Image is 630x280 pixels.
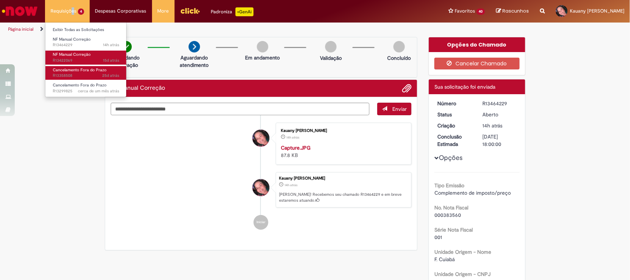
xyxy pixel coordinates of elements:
span: More [158,7,169,15]
span: F. Cuiabá [434,256,455,263]
img: ServiceNow [1,4,39,18]
li: Kauany Candida Da Silva [111,172,412,208]
h2: NF Manual Correção Histórico de tíquete [111,85,165,92]
img: img-circle-grey.png [393,41,405,52]
span: Despesas Corporativas [95,7,147,15]
span: 14h atrás [103,42,119,48]
span: 15d atrás [103,58,119,63]
img: img-circle-grey.png [257,41,268,52]
a: Capture.JPG [281,144,310,151]
time: 16/07/2025 16:24:52 [78,88,119,94]
p: Validação [320,54,342,62]
div: 87.8 KB [281,144,404,159]
a: Aberto R13299825 : Cancelamento Fora do Prazo [45,81,127,95]
span: Complemento de imposto/preço [434,189,511,196]
span: 14h atrás [286,135,299,140]
span: Rascunhos [502,7,529,14]
time: 15/08/2025 19:37:48 [103,58,119,63]
span: cerca de um mês atrás [78,88,119,94]
span: 25d atrás [102,73,119,78]
a: Aberto R13464229 : NF Manual Correção [45,35,127,49]
span: Cancelamento Fora do Prazo [53,82,107,88]
span: NF Manual Correção [53,52,91,57]
a: Aberto R13422069 : NF Manual Correção [45,51,127,64]
a: Página inicial [8,26,34,32]
div: Kauany [PERSON_NAME] [279,176,407,181]
textarea: Digite sua mensagem aqui... [111,103,370,116]
time: 06/08/2025 10:13:54 [102,73,119,78]
p: [PERSON_NAME]! Recebemos seu chamado R13464229 e em breve estaremos atuando. [279,192,407,203]
div: [DATE] 18:00:00 [483,133,517,148]
span: 4 [78,8,84,15]
b: Unidade Origem - Nome [434,249,491,255]
p: Concluído [387,54,411,62]
div: Opções do Chamado [429,37,525,52]
div: Padroniza [211,7,254,16]
button: Cancelar Chamado [434,58,520,69]
ul: Trilhas de página [6,23,414,36]
span: Sua solicitação foi enviada [434,83,495,90]
p: Aguardando atendimento [176,54,212,69]
a: Rascunhos [496,8,529,15]
div: Kauany [PERSON_NAME] [281,129,404,133]
span: R13422069 [53,58,119,64]
dt: Criação [432,122,477,129]
div: 29/08/2025 21:36:24 [483,122,517,129]
dt: Número [432,100,477,107]
b: Série Nota Fiscal [434,226,473,233]
div: Kauany Candida Da Silva [252,130,269,147]
span: 40 [476,8,485,15]
time: 29/08/2025 21:36:25 [103,42,119,48]
div: Aberto [483,111,517,118]
span: R13358508 [53,73,119,79]
span: 000383560 [434,212,461,218]
a: Aberto R13358508 : Cancelamento Fora do Prazo [45,66,127,80]
a: Exibir Todas as Solicitações [45,26,127,34]
span: R13299825 [53,88,119,94]
span: NF Manual Correção [53,37,91,42]
div: Kauany Candida Da Silva [252,179,269,196]
ul: Histórico de tíquete [111,115,412,237]
dt: Conclusão Estimada [432,133,477,148]
ul: Requisições [45,22,127,97]
b: No. Nota Fiscal [434,204,468,211]
img: img-circle-grey.png [325,41,337,52]
p: Em andamento [245,54,280,61]
span: Cancelamento Fora do Prazo [53,67,107,73]
span: Enviar [392,106,407,112]
img: click_logo_yellow_360x200.png [180,5,200,16]
img: arrow-next.png [189,41,200,52]
span: 14h atrás [285,183,297,187]
dt: Status [432,111,477,118]
div: R13464229 [483,100,517,107]
span: Favoritos [455,7,475,15]
span: R13464229 [53,42,119,48]
button: Enviar [377,103,412,115]
span: Kauany [PERSON_NAME] [570,8,624,14]
p: +GenAi [235,7,254,16]
button: Adicionar anexos [402,83,412,93]
b: Tipo Emissão [434,182,464,189]
span: 14h atrás [483,122,503,129]
time: 29/08/2025 21:36:24 [285,183,297,187]
b: Unidade Origem - CNPJ [434,271,490,277]
time: 29/08/2025 21:36:23 [286,135,299,140]
span: 001 [434,234,442,240]
span: Requisições [51,7,76,15]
